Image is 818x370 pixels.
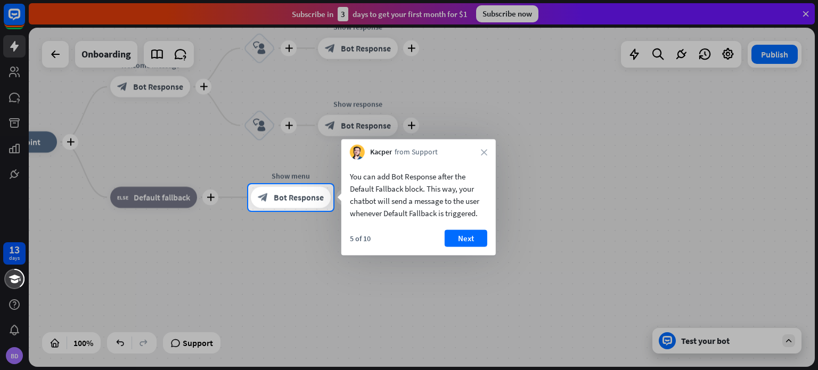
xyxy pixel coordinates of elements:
[350,170,487,219] div: You can add Bot Response after the Default Fallback block. This way, your chatbot will send a mes...
[258,192,268,203] i: block_bot_response
[395,147,438,158] span: from Support
[370,147,392,158] span: Kacper
[9,4,40,36] button: Open LiveChat chat widget
[274,192,324,203] span: Bot Response
[481,149,487,155] i: close
[350,234,371,243] div: 5 of 10
[445,230,487,247] button: Next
